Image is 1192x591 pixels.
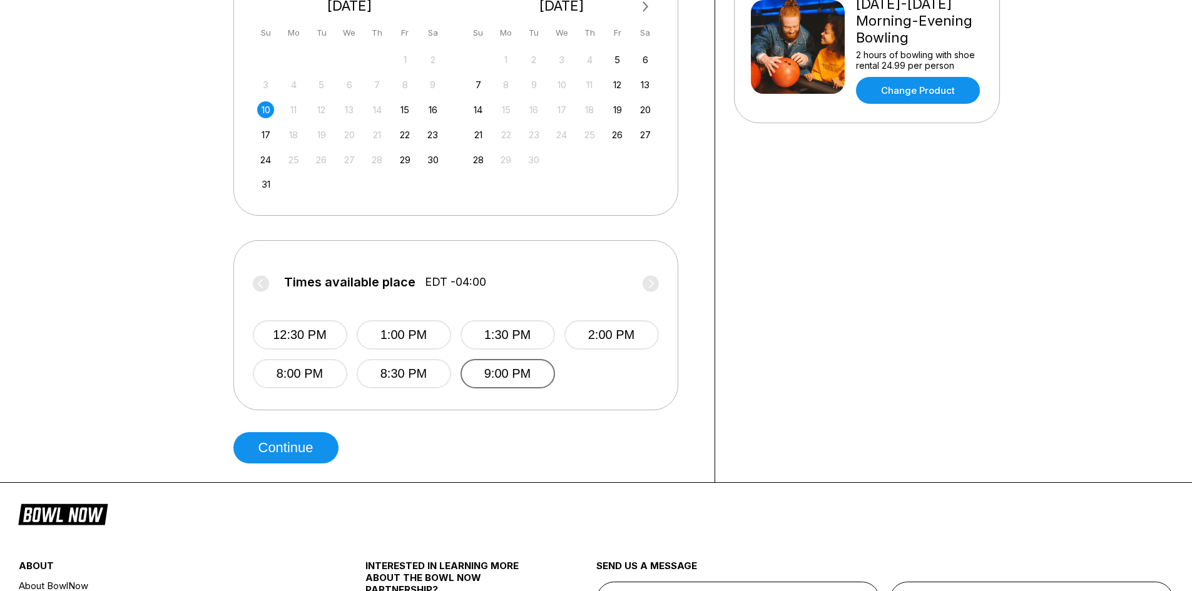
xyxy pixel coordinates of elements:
div: Not available Monday, September 1st, 2025 [497,51,514,68]
div: Not available Wednesday, September 24th, 2025 [553,126,570,143]
div: Not available Saturday, August 9th, 2025 [424,76,441,93]
div: Not available Monday, September 29th, 2025 [497,151,514,168]
div: Not available Wednesday, August 6th, 2025 [341,76,358,93]
div: Not available Thursday, September 25th, 2025 [581,126,598,143]
div: send us a message [596,560,1174,582]
div: month 2025-09 [468,50,656,168]
div: Choose Saturday, September 27th, 2025 [637,126,654,143]
div: Not available Tuesday, September 16th, 2025 [526,101,543,118]
div: Choose Saturday, August 30th, 2025 [424,151,441,168]
div: Not available Thursday, August 7th, 2025 [369,76,385,93]
div: Choose Sunday, September 14th, 2025 [470,101,487,118]
div: Tu [526,24,543,41]
div: Choose Sunday, August 31st, 2025 [257,176,274,193]
div: Sa [424,24,441,41]
div: Not available Tuesday, August 19th, 2025 [313,126,330,143]
div: Choose Saturday, September 6th, 2025 [637,51,654,68]
div: Tu [313,24,330,41]
div: 2 hours of bowling with shoe rental 24.99 per person [856,49,983,71]
div: Choose Friday, September 26th, 2025 [609,126,626,143]
div: Choose Sunday, August 10th, 2025 [257,101,274,118]
div: Choose Sunday, September 28th, 2025 [470,151,487,168]
div: Not available Sunday, August 3rd, 2025 [257,76,274,93]
div: Not available Tuesday, August 5th, 2025 [313,76,330,93]
div: Sa [637,24,654,41]
button: 12:30 PM [253,320,347,350]
div: Mo [285,24,302,41]
div: Choose Sunday, September 21st, 2025 [470,126,487,143]
div: Not available Thursday, August 21st, 2025 [369,126,385,143]
div: Not available Monday, August 25th, 2025 [285,151,302,168]
div: Th [369,24,385,41]
div: Not available Tuesday, September 23rd, 2025 [526,126,543,143]
div: Su [470,24,487,41]
div: about [19,560,307,578]
div: Choose Sunday, September 7th, 2025 [470,76,487,93]
div: Not available Wednesday, August 27th, 2025 [341,151,358,168]
div: Not available Tuesday, September 9th, 2025 [526,76,543,93]
div: Not available Friday, August 1st, 2025 [397,51,414,68]
div: Not available Monday, August 18th, 2025 [285,126,302,143]
button: 2:00 PM [564,320,659,350]
button: 1:00 PM [357,320,451,350]
div: Not available Wednesday, August 20th, 2025 [341,126,358,143]
div: month 2025-08 [256,50,444,193]
div: Choose Saturday, August 23rd, 2025 [424,126,441,143]
div: Not available Saturday, August 2nd, 2025 [424,51,441,68]
div: Not available Wednesday, September 3rd, 2025 [553,51,570,68]
div: Fr [397,24,414,41]
div: Th [581,24,598,41]
button: Continue [233,432,339,463]
div: Choose Friday, September 19th, 2025 [609,101,626,118]
span: Times available place [284,275,415,289]
button: 8:30 PM [357,359,451,388]
div: Not available Monday, August 11th, 2025 [285,101,302,118]
div: Choose Friday, September 12th, 2025 [609,76,626,93]
div: Not available Tuesday, August 26th, 2025 [313,151,330,168]
div: Not available Tuesday, September 2nd, 2025 [526,51,543,68]
div: Mo [497,24,514,41]
a: Change Product [856,77,980,104]
div: Choose Friday, September 5th, 2025 [609,51,626,68]
div: Not available Monday, September 8th, 2025 [497,76,514,93]
div: Choose Saturday, September 13th, 2025 [637,76,654,93]
div: Not available Thursday, September 11th, 2025 [581,76,598,93]
div: Choose Saturday, August 16th, 2025 [424,101,441,118]
div: Not available Monday, September 15th, 2025 [497,101,514,118]
div: Not available Wednesday, September 10th, 2025 [553,76,570,93]
div: Choose Sunday, August 24th, 2025 [257,151,274,168]
div: Choose Friday, August 22nd, 2025 [397,126,414,143]
div: Choose Sunday, August 17th, 2025 [257,126,274,143]
div: We [553,24,570,41]
span: EDT -04:00 [425,275,486,289]
div: We [341,24,358,41]
div: Not available Thursday, September 18th, 2025 [581,101,598,118]
div: Choose Saturday, September 20th, 2025 [637,101,654,118]
div: Not available Wednesday, August 13th, 2025 [341,101,358,118]
div: Not available Monday, September 22nd, 2025 [497,126,514,143]
div: Not available Thursday, August 28th, 2025 [369,151,385,168]
div: Not available Monday, August 4th, 2025 [285,76,302,93]
div: Not available Friday, August 8th, 2025 [397,76,414,93]
button: 8:00 PM [253,359,347,388]
button: 9:00 PM [461,359,555,388]
button: 1:30 PM [461,320,555,350]
div: Not available Tuesday, August 12th, 2025 [313,101,330,118]
div: Not available Thursday, September 4th, 2025 [581,51,598,68]
div: Su [257,24,274,41]
div: Not available Thursday, August 14th, 2025 [369,101,385,118]
div: Not available Tuesday, September 30th, 2025 [526,151,543,168]
div: Choose Friday, August 29th, 2025 [397,151,414,168]
div: Not available Wednesday, September 17th, 2025 [553,101,570,118]
div: Fr [609,24,626,41]
div: Choose Friday, August 15th, 2025 [397,101,414,118]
